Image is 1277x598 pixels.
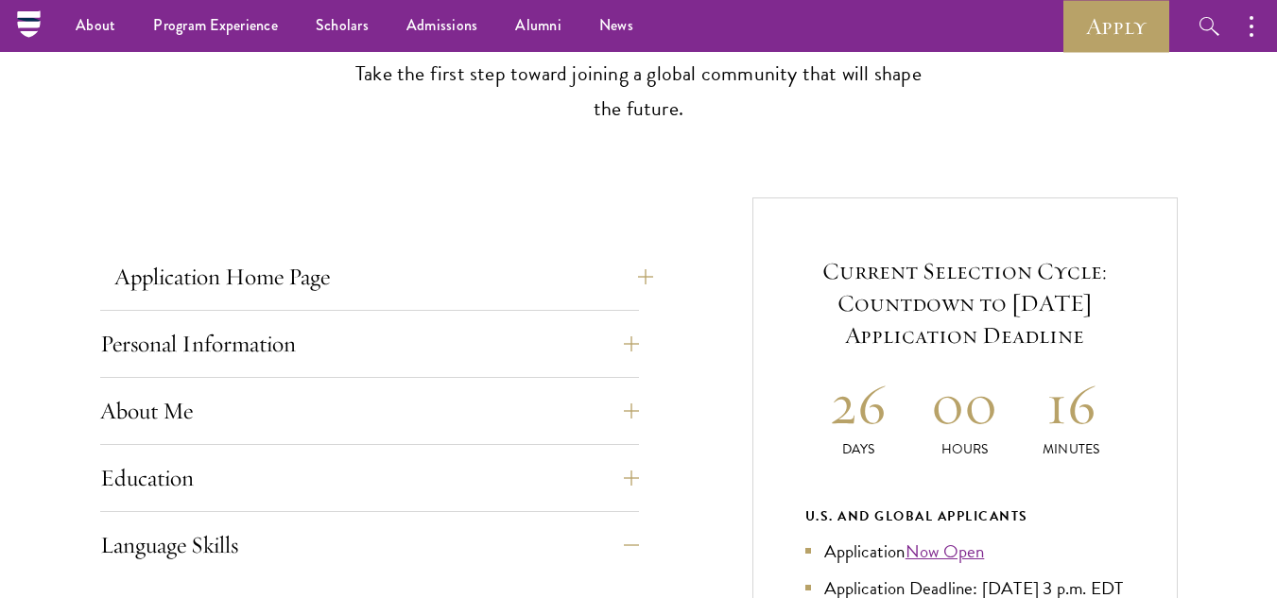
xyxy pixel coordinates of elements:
[805,368,912,439] h2: 26
[911,439,1018,459] p: Hours
[805,504,1125,528] div: U.S. and Global Applicants
[911,368,1018,439] h2: 00
[1018,368,1125,439] h2: 16
[346,57,932,127] p: Take the first step toward joining a global community that will shape the future.
[805,538,1125,565] li: Application
[100,455,639,501] button: Education
[1018,439,1125,459] p: Minutes
[805,439,912,459] p: Days
[114,254,653,299] button: Application Home Page
[906,538,985,565] a: Now Open
[100,321,639,367] button: Personal Information
[100,388,639,434] button: About Me
[100,522,639,568] button: Language Skills
[805,255,1125,351] h5: Current Selection Cycle: Countdown to [DATE] Application Deadline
